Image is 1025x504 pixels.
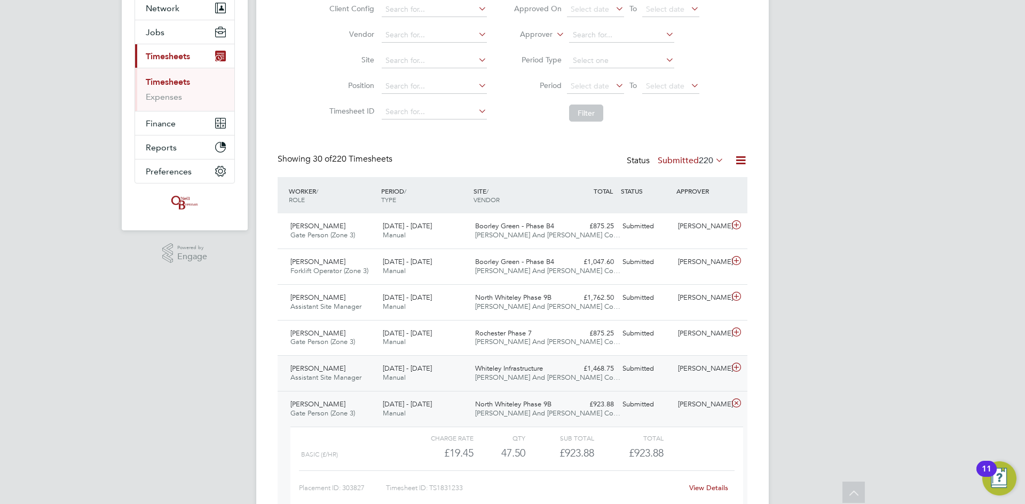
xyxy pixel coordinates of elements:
button: Preferences [135,159,234,183]
span: 220 [699,155,713,166]
img: oneillandbrennan-logo-retina.png [169,194,200,211]
span: TYPE [381,195,396,204]
div: SITE [471,181,563,209]
div: Submitted [618,396,674,413]
span: Select date [571,81,609,91]
span: Network [146,3,179,13]
div: [PERSON_NAME] [674,289,729,307]
span: [PERSON_NAME] [290,221,345,230]
div: £923.88 [525,444,594,462]
div: Submitted [618,325,674,342]
span: Manual [383,337,406,346]
label: Client Config [326,4,374,13]
button: Timesheets [135,44,234,68]
span: TOTAL [594,187,613,195]
span: Select date [571,4,609,14]
span: [PERSON_NAME] [290,329,345,338]
div: Total [594,431,663,444]
span: / [404,187,406,195]
div: [PERSON_NAME] [674,360,729,378]
span: Powered by [177,243,207,252]
span: £923.88 [629,446,664,459]
div: 11 [982,469,991,483]
span: Reports [146,142,177,153]
a: Go to home page [135,194,235,211]
label: Position [326,81,374,90]
span: [DATE] - [DATE] [383,221,432,230]
span: North Whiteley Phase 9B [475,293,551,302]
span: Finance [146,118,176,129]
div: Timesheet ID: TS1831233 [386,479,682,497]
a: Powered byEngage [162,243,208,263]
span: Whiteley Infrastructure [475,364,543,373]
span: [PERSON_NAME] [290,257,345,266]
button: Reports [135,135,234,159]
div: £923.88 [563,396,618,413]
div: £1,468.75 [563,360,618,378]
label: Vendor [326,29,374,39]
input: Select one [569,53,674,68]
span: Engage [177,252,207,261]
label: Site [326,55,374,65]
span: Manual [383,409,406,418]
span: North Whiteley Phase 9B [475,399,551,409]
div: £1,762.50 [563,289,618,307]
div: Submitted [618,218,674,235]
span: Manual [383,266,406,275]
span: [DATE] - [DATE] [383,293,432,302]
label: Approved On [514,4,562,13]
span: [DATE] - [DATE] [383,364,432,373]
span: Basic (£/HR) [301,451,338,458]
a: View Details [689,483,728,492]
div: £1,047.60 [563,253,618,271]
span: Gate Person (Zone 3) [290,230,355,239]
label: Timesheet ID [326,106,374,116]
div: Charge rate [405,431,474,444]
input: Search for... [382,53,487,68]
span: Manual [383,373,406,382]
span: Assistant Site Manager [290,373,361,382]
span: Manual [383,302,406,311]
span: 30 of [313,154,332,164]
span: Rochester Phase 7 [475,329,532,338]
div: Submitted [618,289,674,307]
span: [PERSON_NAME] And [PERSON_NAME] Co… [475,337,620,346]
div: Timesheets [135,68,234,111]
span: Manual [383,230,406,239]
label: Approver [504,29,553,40]
span: [PERSON_NAME] [290,399,345,409]
span: [PERSON_NAME] [290,293,345,302]
span: [PERSON_NAME] And [PERSON_NAME] Co… [475,266,620,275]
span: [PERSON_NAME] And [PERSON_NAME] Co… [475,409,620,418]
span: [PERSON_NAME] And [PERSON_NAME] Co… [475,373,620,382]
label: Submitted [658,155,724,166]
div: [PERSON_NAME] [674,325,729,342]
span: Select date [646,81,684,91]
span: Boorley Green - Phase B4 [475,221,554,230]
span: / [486,187,488,195]
span: Forklift Operator (Zone 3) [290,266,368,275]
label: Period Type [514,55,562,65]
span: Gate Person (Zone 3) [290,409,355,418]
div: WORKER [286,181,379,209]
span: Boorley Green - Phase B4 [475,257,554,266]
div: Submitted [618,360,674,378]
span: [PERSON_NAME] [290,364,345,373]
span: / [316,187,318,195]
div: £875.25 [563,218,618,235]
span: [PERSON_NAME] And [PERSON_NAME] Co… [475,230,620,239]
span: [DATE] - [DATE] [383,257,432,266]
div: £875.25 [563,325,618,342]
div: £19.45 [405,444,474,462]
div: 47.50 [474,444,525,462]
div: [PERSON_NAME] [674,396,729,413]
div: [PERSON_NAME] [674,253,729,271]
div: STATUS [618,181,674,201]
div: Sub Total [525,431,594,444]
span: To [626,78,640,92]
span: [DATE] - [DATE] [383,329,432,338]
button: Filter [569,105,603,122]
button: Jobs [135,20,234,44]
div: Submitted [618,253,674,271]
div: PERIOD [379,181,471,209]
